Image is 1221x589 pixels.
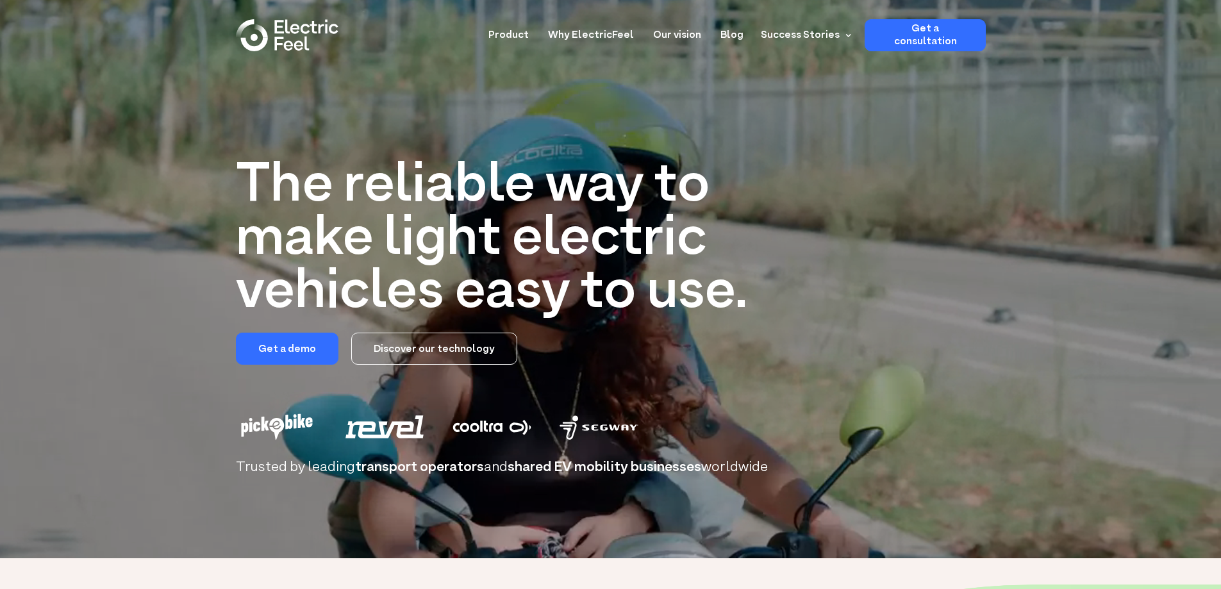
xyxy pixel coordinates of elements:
[720,19,743,43] a: Blog
[865,19,986,51] a: Get a consultation
[548,19,634,43] a: Why ElectricFeel
[508,458,701,477] span: shared EV mobility businesses
[761,28,840,43] div: Success Stories
[236,160,770,320] h1: The reliable way to make light electric vehicles easy to use.
[488,19,529,43] a: Product
[351,333,517,365] a: Discover our technology
[1136,504,1203,571] iframe: Chatbot
[355,458,484,477] span: transport operators
[753,19,855,51] div: Success Stories
[236,333,338,365] a: Get a demo
[48,51,110,75] input: Submit
[653,19,701,43] a: Our vision
[236,460,986,475] h2: Trusted by leading and worldwide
